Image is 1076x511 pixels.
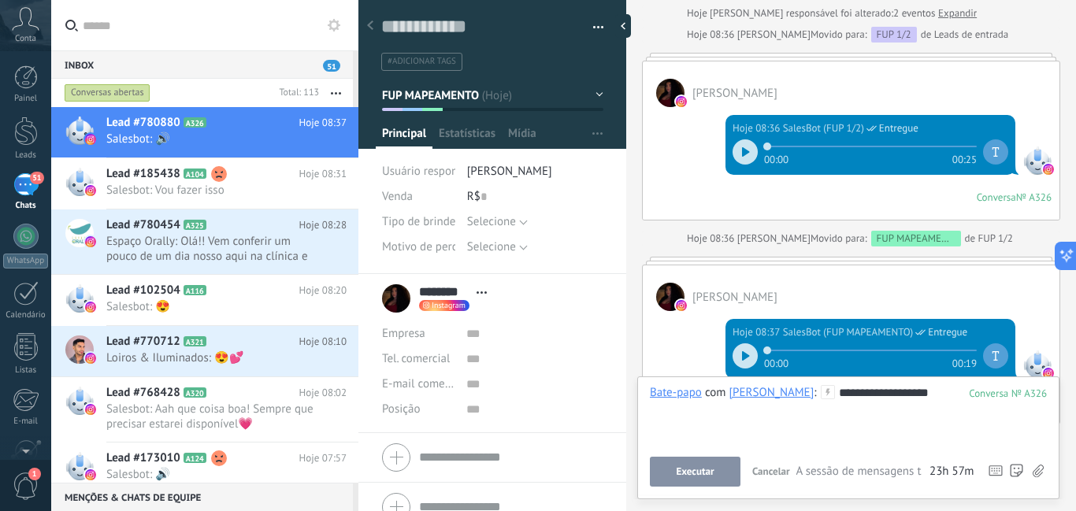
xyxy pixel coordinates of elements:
span: E-mail comercial [382,376,466,391]
span: Entregue [879,120,918,136]
span: 00:19 [952,356,977,368]
span: Estatísticas [439,126,495,149]
span: Selecione [467,239,516,254]
span: Hoje 08:02 [299,385,347,401]
img: instagram.svg [85,469,96,480]
div: Hoje [687,6,710,21]
div: Total: 113 [273,85,319,101]
span: A321 [184,336,206,346]
div: de FUP 1/2 [811,231,1013,246]
span: sophia castro [737,231,811,245]
img: instagram.svg [676,96,687,107]
span: Hoje 08:37 [299,115,347,131]
img: instagram.svg [85,185,96,196]
span: Posição [382,403,420,415]
span: [PERSON_NAME] [467,164,552,179]
button: E-mail comercial [382,372,455,397]
a: Lead #780454 A325 Hoje 08:28 Espaço Orally: Olá!! Vem conferir um pouco de um dia nosso aqui na c... [51,209,358,274]
span: Hoje 07:57 [299,450,347,466]
button: Selecione [467,209,528,235]
span: Hoje 08:10 [299,334,347,350]
div: Menções & Chats de equipe [51,483,353,511]
span: A104 [184,168,206,179]
img: instagram.svg [85,236,96,247]
div: Hoje 08:37 [733,324,783,340]
div: Leads [3,150,49,161]
span: 00:25 [952,152,977,165]
span: A326 [184,117,206,128]
span: 2 eventos [893,6,935,21]
span: Giovanna [656,283,685,311]
span: Venda [382,189,413,204]
div: FUP 1/2 [871,27,917,43]
span: A sessão de mensagens termina em: [796,464,926,480]
span: Lead #780454 [106,217,180,233]
span: SalesBot [1023,350,1052,379]
span: A325 [184,220,206,230]
div: Motivo de perda [382,235,455,260]
div: de Leads de entrada [811,27,1008,43]
span: Giovanna [692,290,777,305]
span: Hoje 08:28 [299,217,347,233]
span: SalesBot (FUP 1/2) [783,120,864,136]
span: Instagram [432,302,466,309]
div: A sessão de mensagens termina em [796,464,974,480]
a: Lead #770712 A321 Hoje 08:10 Loiros & Iluminados: 😍💕 [51,326,358,376]
div: Conversa [977,191,1016,204]
button: Mais [319,79,353,107]
div: ocultar [615,14,631,38]
span: Salesbot: 🔊 [106,131,317,146]
img: instagram.svg [85,404,96,415]
div: Conversas abertas [65,83,150,102]
span: SalesBot [1023,146,1052,175]
a: Expandir [938,6,977,21]
div: Venda [382,184,455,209]
button: Cancelar [746,457,796,487]
div: № A326 [1016,191,1052,204]
button: Selecione [467,235,528,260]
span: 00:00 [764,356,788,368]
span: Cancelar [752,465,790,478]
span: sophia castro [737,28,811,41]
span: Entregue [928,324,967,340]
span: Giovanna [656,79,685,107]
div: Tipo de brinde [382,209,455,235]
span: Espaço Orally: Olá!! Vem conferir um pouco de um dia nosso aqui na clínica e interagir nesse post... [106,234,317,264]
img: instagram.svg [85,353,96,364]
div: E-mail [3,417,49,427]
button: Tel. comercial [382,346,450,372]
span: Conta [15,34,36,44]
div: Empresa [382,321,455,346]
span: Executar [676,466,714,477]
a: Lead #173010 A124 Hoje 07:57 Salesbot: 🔊 [51,442,358,493]
span: Movido para: [811,27,866,43]
span: Movido para: [811,231,866,246]
img: instagram.svg [85,134,96,145]
span: Salesbot: Aah que coisa boa! Sempre que precisar estarei disponível💗 [106,402,317,431]
span: Giovanna [692,86,777,101]
a: Lead #780880 A326 Hoje 08:37 Salesbot: 🔊 [51,107,358,157]
span: Lead #770712 [106,334,180,350]
div: Inbox [51,50,353,79]
span: Lead #780880 [106,115,180,131]
a: Lead #185438 A104 Hoje 08:31 Salesbot: Vou fazer isso [51,158,358,209]
div: [PERSON_NAME] responsável foi alterado: [687,6,977,21]
span: Mídia [508,126,536,149]
span: Usuário responsável [382,164,484,179]
span: Principal [382,126,426,149]
a: Lead #768428 A320 Hoje 08:02 Salesbot: Aah que coisa boa! Sempre que precisar estarei disponível💗 [51,377,358,442]
span: Tipo de brinde [382,216,455,228]
span: A124 [184,453,206,463]
img: instagram.svg [676,300,687,311]
span: : [814,385,816,401]
div: Chats [3,201,49,211]
div: R$ [467,184,603,209]
div: WhatsApp [3,254,48,268]
span: com [705,385,726,401]
div: 326 [969,387,1047,400]
span: Salesbot: 😍 [106,299,317,314]
span: A116 [184,285,206,295]
span: Lead #185438 [106,166,180,182]
span: A320 [184,387,206,398]
span: Salesbot: 🔊 [106,467,317,482]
